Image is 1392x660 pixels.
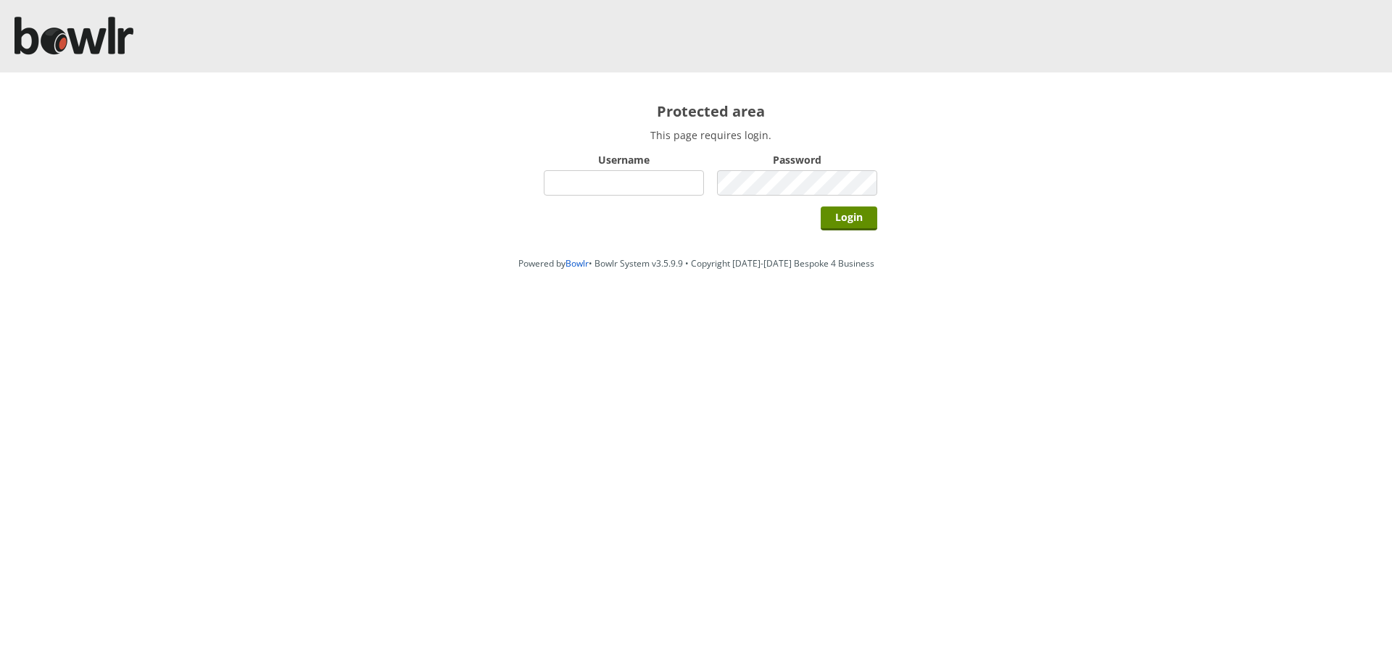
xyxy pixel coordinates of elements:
label: Password [717,153,877,167]
input: Login [821,206,877,230]
label: Username [544,153,704,167]
p: This page requires login. [544,128,877,142]
span: Powered by • Bowlr System v3.5.9.9 • Copyright [DATE]-[DATE] Bespoke 4 Business [518,257,874,270]
a: Bowlr [565,257,589,270]
h2: Protected area [544,101,877,121]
